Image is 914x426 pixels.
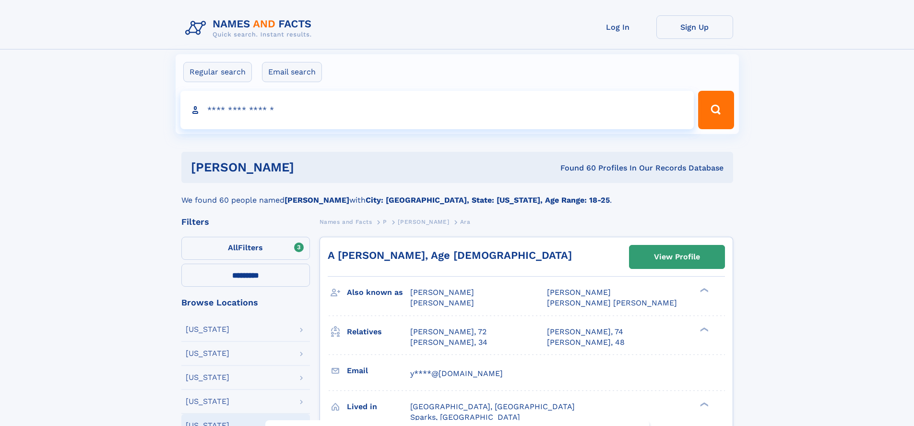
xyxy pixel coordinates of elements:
[460,219,471,225] span: Ara
[398,216,449,228] a: [PERSON_NAME]
[410,413,520,422] span: Sparks, [GEOGRAPHIC_DATA]
[347,399,410,415] h3: Lived in
[262,62,322,82] label: Email search
[398,219,449,225] span: [PERSON_NAME]
[181,183,733,206] div: We found 60 people named with .
[410,327,487,337] a: [PERSON_NAME], 72
[183,62,252,82] label: Regular search
[410,402,575,411] span: [GEOGRAPHIC_DATA], [GEOGRAPHIC_DATA]
[629,245,724,268] a: View Profile
[547,337,625,348] a: [PERSON_NAME], 48
[347,363,410,379] h3: Email
[186,350,229,357] div: [US_STATE]
[698,401,709,407] div: ❯
[427,163,724,173] div: Found 60 Profiles In Our Records Database
[580,15,656,39] a: Log In
[547,288,611,297] span: [PERSON_NAME]
[181,298,310,307] div: Browse Locations
[347,324,410,340] h3: Relatives
[383,219,387,225] span: P
[181,15,320,41] img: Logo Names and Facts
[547,327,623,337] a: [PERSON_NAME], 74
[228,243,238,252] span: All
[328,249,572,261] a: A [PERSON_NAME], Age [DEMOGRAPHIC_DATA]
[698,287,709,293] div: ❯
[366,195,610,205] b: City: [GEOGRAPHIC_DATA], State: [US_STATE], Age Range: 18-25
[181,237,310,260] label: Filters
[698,91,734,129] button: Search Button
[383,216,387,228] a: P
[186,398,229,405] div: [US_STATE]
[180,91,694,129] input: search input
[347,284,410,301] h3: Also known as
[186,326,229,333] div: [US_STATE]
[285,195,349,205] b: [PERSON_NAME]
[547,298,677,307] span: [PERSON_NAME] [PERSON_NAME]
[410,337,487,348] a: [PERSON_NAME], 34
[410,288,474,297] span: [PERSON_NAME]
[410,298,474,307] span: [PERSON_NAME]
[320,216,372,228] a: Names and Facts
[186,374,229,381] div: [US_STATE]
[191,161,427,173] h1: [PERSON_NAME]
[181,218,310,226] div: Filters
[654,246,700,268] div: View Profile
[656,15,733,39] a: Sign Up
[698,326,709,332] div: ❯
